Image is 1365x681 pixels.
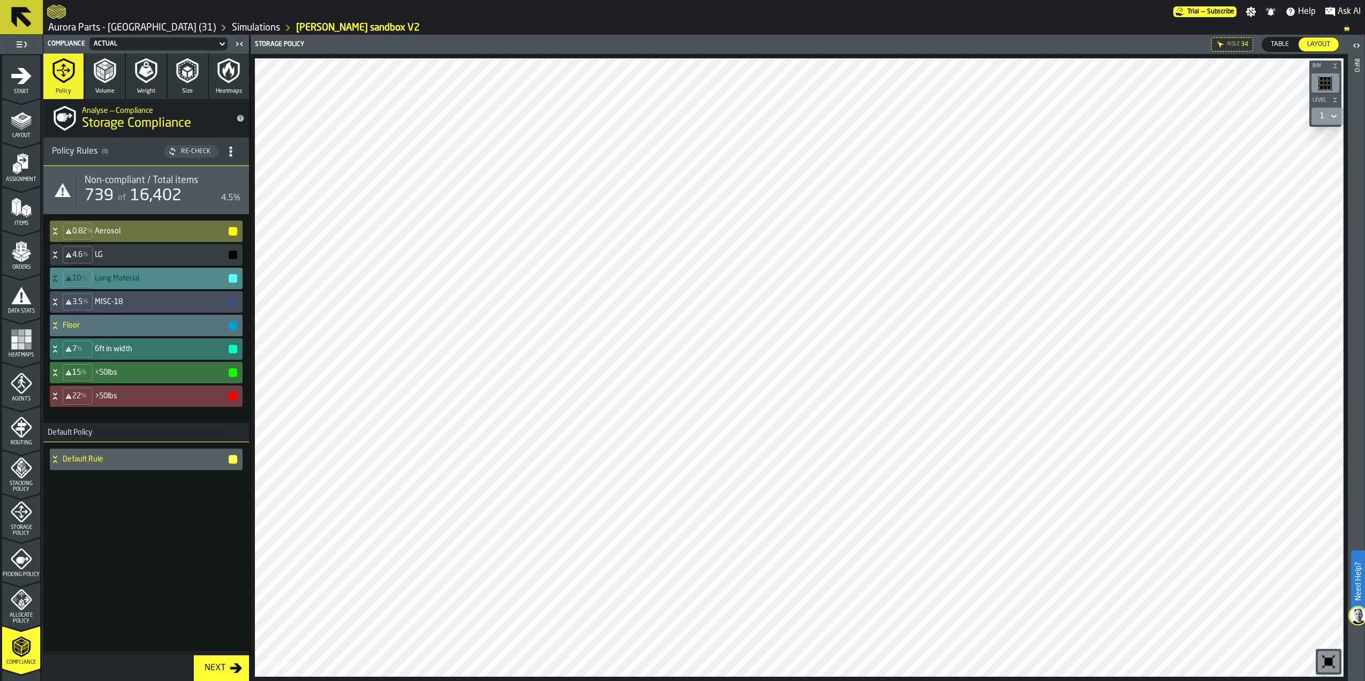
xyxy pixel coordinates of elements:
h3: title-section-Default Policy [43,423,249,442]
label: button-toggle-Close me [232,37,247,50]
span: Volume [95,88,115,95]
span: Items [2,221,40,226]
label: button-toggle-Settings [1241,6,1261,17]
span: 34 [1241,41,1248,48]
div: Hide filter [1216,40,1225,49]
div: Next [200,662,230,675]
span: Routing [2,440,40,446]
span: 15 [72,368,81,377]
span: Trial [1187,8,1199,16]
span: 22 [72,392,81,400]
span: Default Policy [43,428,92,437]
button: button- [229,251,237,259]
svg: Reset zoom and position [1320,653,1337,670]
span: Heatmaps [216,88,242,95]
a: logo-header [47,2,66,21]
span: Size [182,88,193,95]
span: Picking Policy [2,572,40,578]
h4: Default Rule [63,455,228,464]
div: button-toolbar-undefined [1316,649,1341,675]
div: thumb [1262,37,1298,51]
span: 0.82 [72,227,87,236]
div: Default Rule [50,449,238,470]
li: menu Items [2,187,40,230]
span: Heatmaps [2,352,40,358]
div: 6ft in width [50,338,238,360]
span: % [83,251,88,259]
li: menu Allocate Policy [2,582,40,625]
button: button- [229,455,237,464]
span: Orders [2,264,40,270]
span: ( 8 ) [102,148,108,155]
button: button- [229,274,237,283]
button: button- [229,298,237,306]
a: logo-header [257,653,318,675]
span: Non-compliant / Total items [85,175,198,186]
button: button- [1309,95,1341,105]
span: Layout [1303,40,1334,49]
span: % [81,392,87,400]
span: — [1201,8,1205,16]
label: button-toggle-Toggle Full Menu [2,37,40,52]
span: 16,402 [130,188,182,204]
span: Storage Policy [2,525,40,536]
span: Assignment [2,177,40,183]
div: 4.5% [221,192,240,205]
button: button- [229,227,237,236]
span: Storage Compliance [82,115,191,132]
nav: Breadcrumb [47,21,1361,34]
div: Long Material [50,268,238,289]
li: menu Heatmaps [2,319,40,361]
div: Aisle [1227,41,1240,47]
span: Agents [2,396,40,402]
button: button- [229,345,237,353]
span: Compliance [2,660,40,665]
label: button-switch-multi-Layout [1298,37,1339,52]
div: Info [1353,56,1360,678]
a: link-to-/wh/i/aa2e4adb-2cd5-4688-aa4a-ec82bcf75d46 [232,22,280,34]
header: Storage Policy [251,35,1348,54]
span: Bay [1310,63,1330,69]
span: of [118,194,126,202]
span: % [81,275,87,282]
span: Start [2,89,40,95]
span: Policy [56,88,71,95]
li: menu Compliance [2,626,40,669]
h4: MISC-18 [95,298,228,306]
span: % [77,345,82,353]
h4: Aerosol [95,227,228,236]
label: button-switch-multi-Table [1262,37,1298,52]
a: link-to-/wh/i/aa2e4adb-2cd5-4688-aa4a-ec82bcf75d46/pricing/ [1173,6,1236,17]
span: Stacking Policy [2,481,40,493]
li: menu Routing [2,406,40,449]
button: button-Re-Check [164,145,219,158]
h4: LG [95,251,228,259]
span: Level [1310,97,1330,103]
button: button- [229,368,237,377]
span: Layout [2,133,40,139]
span: Allocate Policy [2,612,40,624]
span: Table [1266,40,1293,49]
div: DropdownMenuValue-1 [1320,112,1324,120]
div: <50lbs [50,362,238,383]
div: Menu Subscription [1173,6,1236,17]
span: Compliance [48,40,85,48]
label: button-toggle-Notifications [1261,6,1280,17]
button: button- [229,321,237,330]
span: Ask AI [1338,5,1361,18]
div: Title [85,175,240,186]
div: >50lbs [50,385,238,407]
li: menu Layout [2,99,40,142]
h4: <50lbs [95,368,228,377]
h4: 6ft in width [95,345,228,353]
div: DropdownMenuValue-e6ec6eda-7400-48d5-b369-c0497d0b16c2 [87,37,230,50]
h3: title-section-[object Object] [43,138,249,166]
label: Need Help? [1352,551,1364,611]
li: menu Stacking Policy [2,450,40,493]
div: stat-Non-compliant / Total items [43,166,249,214]
h4: Floor [63,321,228,330]
span: Data Stats [2,308,40,314]
div: thumb [1299,37,1339,51]
li: menu Storage Policy [2,494,40,537]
